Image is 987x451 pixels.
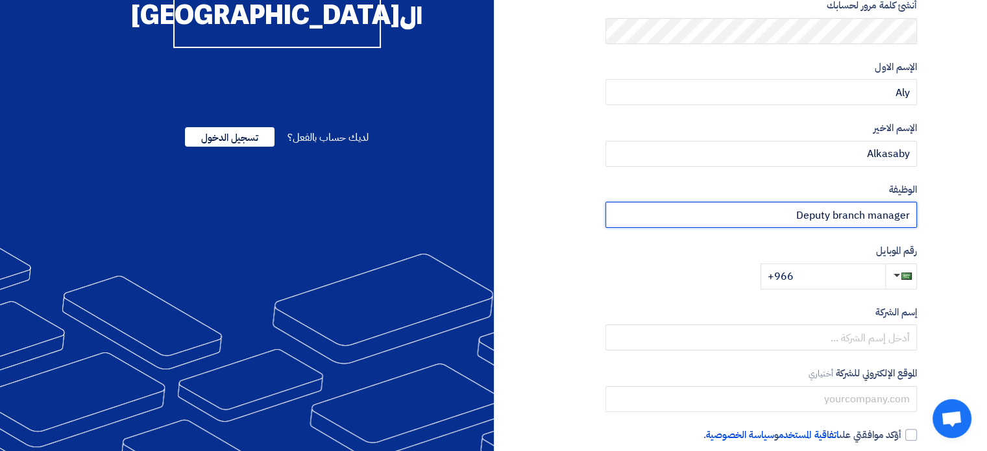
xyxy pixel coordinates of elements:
[605,386,917,412] input: yourcompany.com
[605,121,917,136] label: الإسم الاخير
[605,182,917,197] label: الوظيفة
[605,202,917,228] input: أدخل الوظيفة ...
[779,428,839,442] a: اتفاقية المستخدم
[761,263,885,289] input: أدخل رقم الموبايل ...
[605,79,917,105] input: أدخل الإسم الاول ...
[703,428,901,443] span: أؤكد موافقتي على و .
[605,141,917,167] input: أدخل الإسم الاخير ...
[706,428,774,442] a: سياسة الخصوصية
[605,324,917,350] input: أدخل إسم الشركة ...
[932,399,971,438] a: Open chat
[605,243,917,258] label: رقم الموبايل
[605,305,917,320] label: إسم الشركة
[185,130,274,145] a: تسجيل الدخول
[287,130,369,145] span: لديك حساب بالفعل؟
[809,367,833,380] span: أختياري
[605,366,917,381] label: الموقع الإلكتروني للشركة
[185,127,274,147] span: تسجيل الدخول
[605,60,917,75] label: الإسم الاول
